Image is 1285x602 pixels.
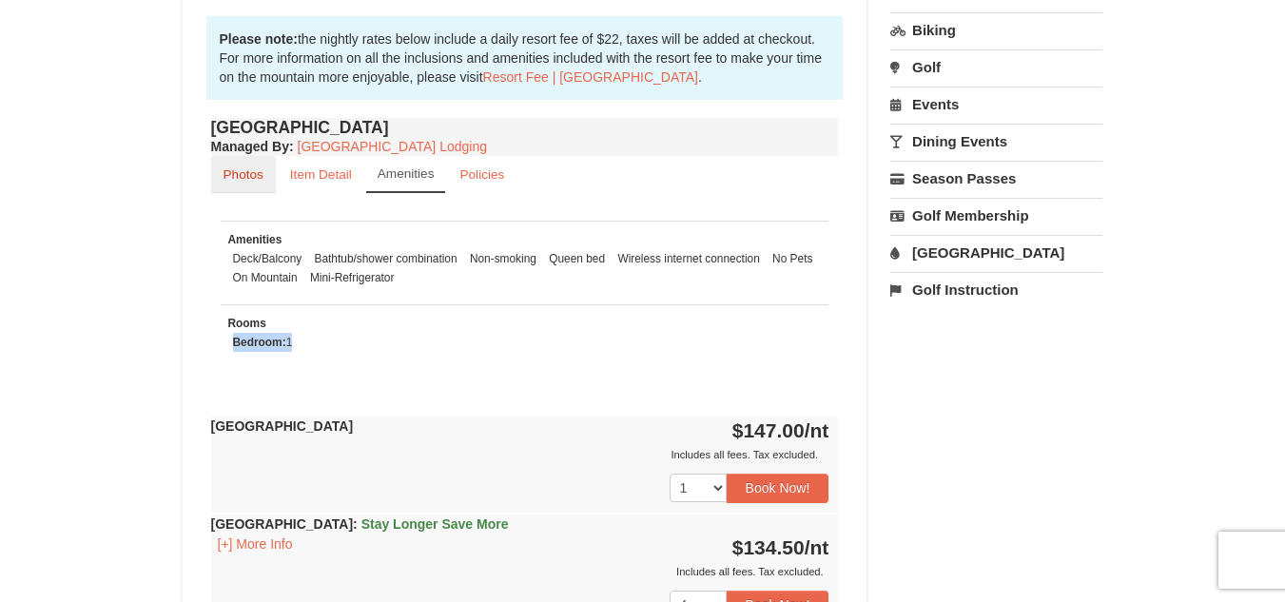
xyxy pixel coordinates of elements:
small: Photos [224,167,263,182]
div: Includes all fees. Tax excluded. [211,445,829,464]
span: Managed By [211,139,289,154]
a: Resort Fee | [GEOGRAPHIC_DATA] [483,69,698,85]
a: [GEOGRAPHIC_DATA] [890,235,1102,270]
a: Policies [447,156,516,193]
a: Golf Membership [890,198,1102,233]
a: Golf Instruction [890,272,1102,307]
button: Book Now! [727,474,829,502]
a: Item Detail [278,156,364,193]
li: 1 [228,333,298,352]
li: Wireless internet connection [613,249,764,268]
li: On Mountain [228,268,302,287]
a: Events [890,87,1102,122]
span: : [353,516,358,532]
li: Queen bed [544,249,610,268]
strong: Please note: [220,31,298,47]
a: Season Passes [890,161,1102,196]
small: Policies [459,167,504,182]
small: Amenities [228,233,282,246]
a: Dining Events [890,124,1102,159]
span: /nt [805,419,829,441]
button: [+] More Info [211,534,300,554]
a: Biking [890,12,1102,48]
h4: [GEOGRAPHIC_DATA] [211,118,839,137]
span: Stay Longer Save More [361,516,509,532]
strong: $147.00 [732,419,829,441]
small: Amenities [378,166,435,181]
li: Non-smoking [465,249,541,268]
a: Golf [890,49,1102,85]
strong: : [211,139,294,154]
div: the nightly rates below include a daily resort fee of $22, taxes will be added at checkout. For m... [206,16,844,100]
div: Includes all fees. Tax excluded. [211,562,829,581]
li: No Pets [768,249,817,268]
a: Photos [211,156,276,193]
span: $134.50 [732,536,805,558]
small: Item Detail [290,167,352,182]
strong: [GEOGRAPHIC_DATA] [211,516,509,532]
small: Rooms [228,317,266,330]
li: Deck/Balcony [228,249,307,268]
li: Bathtub/shower combination [310,249,462,268]
a: Amenities [366,156,446,193]
a: [GEOGRAPHIC_DATA] Lodging [298,139,487,154]
span: /nt [805,536,829,558]
strong: [GEOGRAPHIC_DATA] [211,418,354,434]
strong: Bedroom: [233,336,286,349]
li: Mini-Refrigerator [305,268,399,287]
